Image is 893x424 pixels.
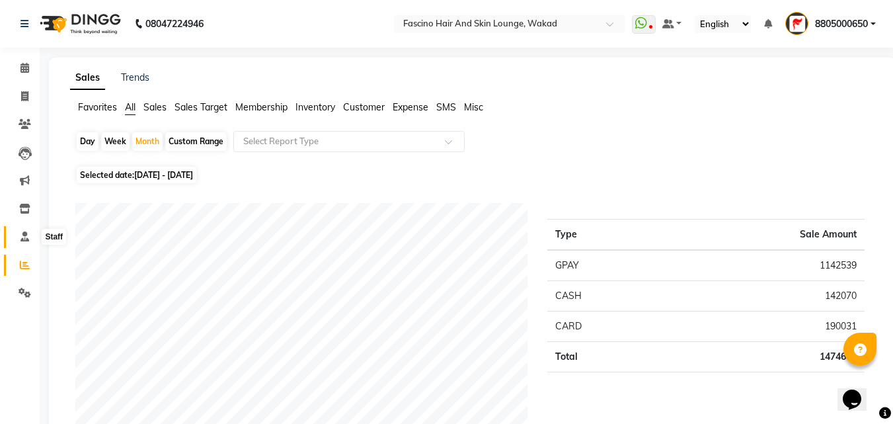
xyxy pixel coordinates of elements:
div: Custom Range [165,132,227,151]
span: Inventory [295,101,335,113]
a: Sales [70,66,105,90]
span: All [125,101,136,113]
th: Sale Amount [664,220,865,251]
td: CARD [547,312,664,342]
div: Staff [42,229,66,245]
span: Favorites [78,101,117,113]
a: Trends [121,71,149,83]
div: Month [132,132,163,151]
span: Membership [235,101,288,113]
td: 142070 [664,281,865,312]
span: [DATE] - [DATE] [134,170,193,180]
div: Week [101,132,130,151]
td: CASH [547,281,664,312]
span: Sales [143,101,167,113]
span: SMS [436,101,456,113]
td: 190031 [664,312,865,342]
td: Total [547,342,664,372]
span: Sales Target [175,101,227,113]
span: Misc [464,101,483,113]
span: Expense [393,101,428,113]
span: 8805000650 [815,17,868,31]
b: 08047224946 [145,5,204,42]
iframe: chat widget [837,371,880,411]
td: 1474640 [664,342,865,372]
td: GPAY [547,250,664,281]
span: Customer [343,101,385,113]
img: logo [34,5,124,42]
td: 1142539 [664,250,865,281]
img: 8805000650 [785,12,808,35]
th: Type [547,220,664,251]
span: Selected date: [77,167,196,183]
div: Day [77,132,98,151]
